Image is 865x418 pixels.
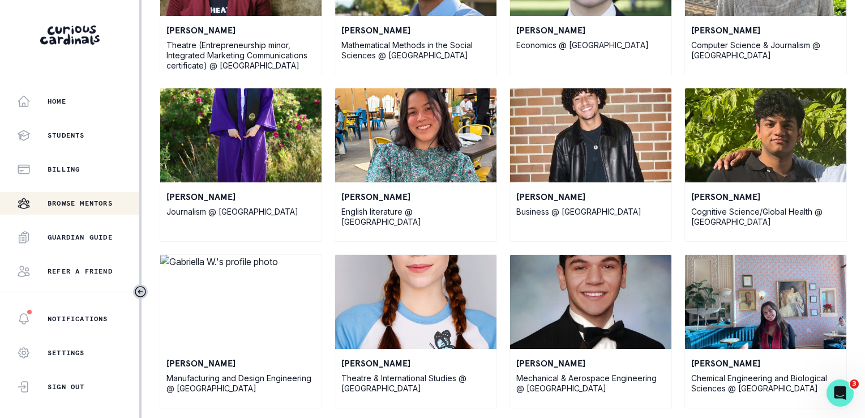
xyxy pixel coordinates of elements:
p: Journalism @ [GEOGRAPHIC_DATA] [166,207,315,217]
a: Youssef A.'s profile photo[PERSON_NAME]Mechanical & Aerospace Engineering @ [GEOGRAPHIC_DATA] [509,254,672,408]
p: Manufacturing and Design Engineering @ [GEOGRAPHIC_DATA] [166,373,315,394]
p: [PERSON_NAME] [341,190,490,203]
a: Jae P.'s profile photo[PERSON_NAME]English literature @ [GEOGRAPHIC_DATA] [335,88,497,242]
p: Refer a friend [48,267,113,276]
p: Mechanical & Aerospace Engineering @ [GEOGRAPHIC_DATA] [516,373,665,394]
img: Sarah M.'s profile photo [160,88,322,182]
p: [PERSON_NAME] [516,190,665,203]
p: [PERSON_NAME] [341,23,490,37]
p: Economics @ [GEOGRAPHIC_DATA] [516,40,665,50]
a: Gabriella W.'s profile photo[PERSON_NAME]Manufacturing and Design Engineering @ [GEOGRAPHIC_DATA] [160,254,322,408]
p: Guardian Guide [48,233,113,242]
img: Arianna E.'s profile photo [335,255,496,349]
p: Sign Out [48,382,85,391]
p: Notifications [48,314,108,323]
a: Lauren W.'s profile photo[PERSON_NAME]Chemical Engineering and Biological Sciences @ [GEOGRAPHIC_... [684,254,847,408]
p: Theatre (Entrepreneurship minor, Integrated Marketing Communications certificate) @ [GEOGRAPHIC_D... [166,40,315,71]
p: [PERSON_NAME] [341,356,490,370]
img: Jae P.'s profile photo [335,88,496,182]
a: Joseph B.'s profile photo[PERSON_NAME]Cognitive Science/Global Health @ [GEOGRAPHIC_DATA] [684,88,847,242]
iframe: Intercom live chat [827,379,854,407]
p: [PERSON_NAME] [166,356,315,370]
a: Mahmoud E.'s profile photo[PERSON_NAME]Business @ [GEOGRAPHIC_DATA] [509,88,672,242]
a: Arianna E.'s profile photo[PERSON_NAME]Theatre & International Studies @ [GEOGRAPHIC_DATA] [335,254,497,408]
p: [PERSON_NAME] [516,356,665,370]
p: Settings [48,348,85,357]
p: Cognitive Science/Global Health @ [GEOGRAPHIC_DATA] [691,207,840,227]
img: Gabriella W.'s profile photo [160,255,322,349]
p: Students [48,131,85,140]
p: Chemical Engineering and Biological Sciences @ [GEOGRAPHIC_DATA] [691,373,840,394]
img: Curious Cardinals Logo [40,25,100,45]
p: [PERSON_NAME] [516,23,665,37]
button: Toggle sidebar [133,284,148,299]
p: [PERSON_NAME] [166,23,315,37]
p: Browse Mentors [48,199,113,208]
p: [PERSON_NAME] [166,190,315,203]
img: Joseph B.'s profile photo [685,88,846,182]
p: Business @ [GEOGRAPHIC_DATA] [516,207,665,217]
span: 3 [850,379,859,389]
p: Mathematical Methods in the Social Sciences @ [GEOGRAPHIC_DATA] [341,40,490,61]
p: [PERSON_NAME] [691,356,840,370]
p: English literature @ [GEOGRAPHIC_DATA] [341,207,490,227]
p: Billing [48,165,80,174]
a: Sarah M.'s profile photo[PERSON_NAME]Journalism @ [GEOGRAPHIC_DATA] [160,88,322,242]
img: Lauren W.'s profile photo [685,255,846,349]
p: Computer Science & Journalism @ [GEOGRAPHIC_DATA] [691,40,840,61]
img: Youssef A.'s profile photo [510,255,671,349]
p: Theatre & International Studies @ [GEOGRAPHIC_DATA] [341,373,490,394]
p: Home [48,97,66,106]
p: [PERSON_NAME] [691,190,840,203]
img: Mahmoud E.'s profile photo [510,88,671,182]
p: [PERSON_NAME] [691,23,840,37]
